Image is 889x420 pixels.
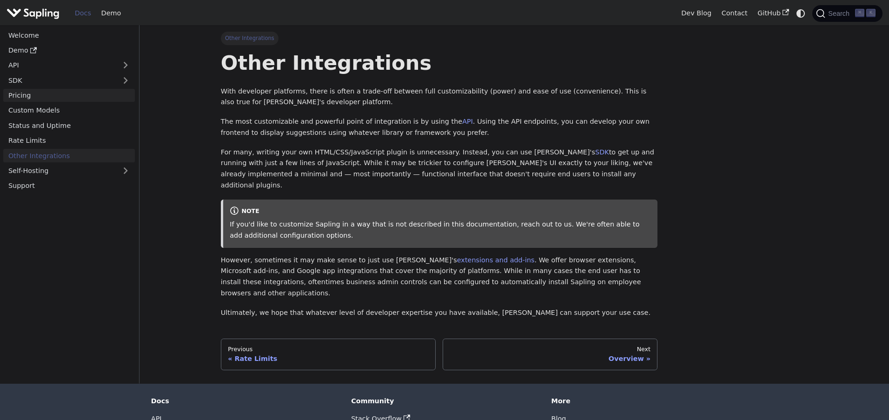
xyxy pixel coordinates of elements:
[717,6,753,20] a: Contact
[221,255,658,299] p: However, sometimes it may make sense to just use [PERSON_NAME]'s . We offer browser extensions, M...
[230,219,651,241] p: If you'd like to customize Sapling in a way that is not described in this documentation, reach ou...
[96,6,126,20] a: Demo
[866,9,876,17] kbd: K
[151,397,338,405] div: Docs
[462,118,473,125] a: API
[450,354,650,363] div: Overview
[351,397,538,405] div: Community
[70,6,96,20] a: Docs
[3,134,135,147] a: Rate Limits
[450,346,650,353] div: Next
[595,148,609,156] a: SDK
[228,346,429,353] div: Previous
[3,59,116,72] a: API
[221,32,279,45] span: Other Integrations
[3,179,135,193] a: Support
[3,73,116,87] a: SDK
[230,206,651,217] div: note
[855,9,864,17] kbd: ⌘
[221,32,658,45] nav: Breadcrumbs
[676,6,716,20] a: Dev Blog
[7,7,60,20] img: Sapling.ai
[221,116,658,139] p: The most customizable and powerful point of integration is by using the . Using the API endpoints...
[443,339,658,370] a: NextOverview
[3,119,135,132] a: Status and Uptime
[812,5,882,22] button: Search (Command+K)
[551,397,738,405] div: More
[3,164,135,178] a: Self-Hosting
[221,339,658,370] nav: Docs pages
[116,59,135,72] button: Expand sidebar category 'API'
[3,44,135,57] a: Demo
[221,147,658,191] p: For many, writing your own HTML/CSS/JavaScript plugin is unnecessary. Instead, you can use [PERSO...
[3,89,135,102] a: Pricing
[825,10,855,17] span: Search
[221,307,658,319] p: Ultimately, we hope that whatever level of developer expertise you have available, [PERSON_NAME] ...
[3,149,135,162] a: Other Integrations
[221,86,658,108] p: With developer platforms, there is often a trade-off between full customizability (power) and eas...
[7,7,63,20] a: Sapling.ai
[116,73,135,87] button: Expand sidebar category 'SDK'
[221,50,658,75] h1: Other Integrations
[457,256,535,264] a: extensions and add-ins
[228,354,429,363] div: Rate Limits
[794,7,808,20] button: Switch between dark and light mode (currently system mode)
[221,339,436,370] a: PreviousRate Limits
[3,104,135,117] a: Custom Models
[752,6,794,20] a: GitHub
[3,28,135,42] a: Welcome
